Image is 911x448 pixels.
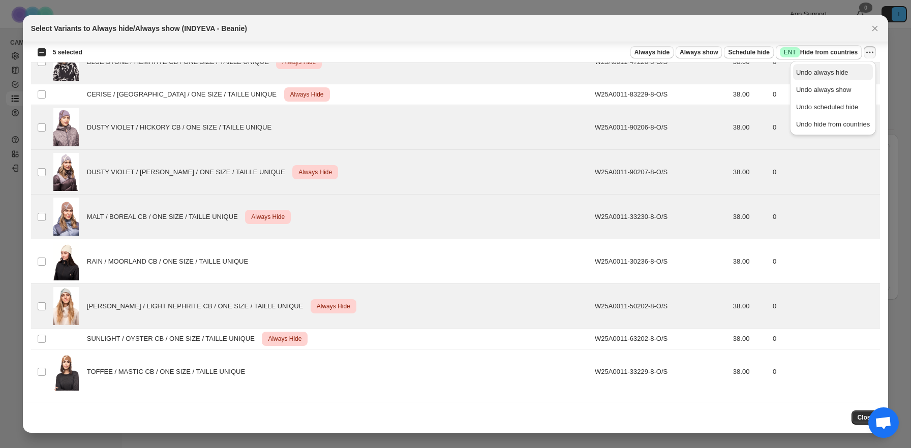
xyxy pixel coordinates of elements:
a: Open chat [868,407,899,438]
img: W25A0011_90209_A_1_8fb48be9-34f0-4400-a92f-c5f1418774f9.png [53,108,79,146]
td: W25A0011-30236-8-O/S [592,239,730,284]
button: More actions [864,46,876,58]
button: Always show [676,46,722,58]
span: Always Hide [266,333,303,345]
span: Undo hide from countries [796,120,870,128]
button: Undo always hide [793,64,873,80]
td: 0 [770,284,880,329]
td: 38.00 [730,329,770,349]
span: [PERSON_NAME] / LIGHT NEPHRITE CB / ONE SIZE / TAILLE UNIQUE [87,301,309,311]
td: 0 [770,329,880,349]
td: 38.00 [730,239,770,284]
button: Always hide [630,46,674,58]
button: Close [868,21,882,36]
button: Undo always show [793,81,873,98]
span: Undo always show [796,86,851,93]
td: 0 [770,195,880,239]
td: 38.00 [730,105,770,150]
td: 38.00 [730,84,770,105]
td: 0 [770,239,880,284]
img: W25A0011_33230_A_1.png [53,198,79,236]
button: Close [852,410,880,425]
h2: Select Variants to Always hide/Always show (INDYEVA - Beanie) [31,23,247,34]
td: W25A0011-90207-8-O/S [592,150,730,195]
button: Undo scheduled hide [793,99,873,115]
button: SuccessENTHide from countries [776,45,862,59]
td: W25A0011-63202-8-O/S [592,329,730,349]
td: 38.00 [730,349,770,394]
span: 5 selected [53,48,82,56]
img: W25A0011_30236_A_1_4cb2e3af-36c6-4275-991b-6569839329ea.png [53,242,79,280]
button: Schedule hide [724,46,773,58]
span: Always hide [634,48,670,56]
td: W25A0011-33230-8-O/S [592,195,730,239]
span: Always Hide [249,211,287,223]
td: 0 [770,150,880,195]
button: Undo hide from countries [793,116,873,132]
span: DUSTY VIOLET / HICKORY CB / ONE SIZE / TAILLE UNIQUE [87,122,277,133]
span: ENT [784,48,796,56]
td: 38.00 [730,284,770,329]
span: Undo scheduled hide [796,103,858,111]
span: Always show [680,48,718,56]
span: Always Hide [288,88,326,101]
span: DUSTY VIOLET / [PERSON_NAME] / ONE SIZE / TAILLE UNIQUE [87,167,291,177]
span: Close [858,413,874,422]
span: Hide from countries [780,47,858,57]
span: TOFFEE / MASTIC CB / ONE SIZE / TAILLE UNIQUE [87,367,251,377]
span: CERISE / [GEOGRAPHIC_DATA] / ONE SIZE / TAILLE UNIQUE [87,89,282,100]
td: 38.00 [730,195,770,239]
span: RAIN / MOORLAND CB / ONE SIZE / TAILLE UNIQUE [87,257,254,267]
span: SUNLIGHT / OYSTER CB / ONE SIZE / TAILLE UNIQUE [87,334,260,344]
span: MALT / BOREAL CB / ONE SIZE / TAILLE UNIQUE [87,212,244,222]
span: Always Hide [296,166,334,178]
td: W25A0011-33229-8-O/S [592,349,730,394]
span: Schedule hide [728,48,769,56]
td: 38.00 [730,150,770,195]
td: 0 [770,105,880,150]
td: W25A0011-50202-8-O/S [592,284,730,329]
span: Always Hide [315,300,352,312]
td: W25A0011-83229-8-O/S [592,84,730,105]
td: 0 [770,349,880,394]
td: 0 [770,84,880,105]
span: Undo always hide [796,69,848,76]
td: W25A0011-90206-8-O/S [592,105,730,150]
img: W25A0011_90207_A_1.png [53,153,79,191]
img: W25A0011_50202_A_1.png [53,287,79,325]
img: W25A0011_33229_A_1_027b7387-567a-46f1-9f7b-fd9c94afcf45.png [53,353,79,391]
